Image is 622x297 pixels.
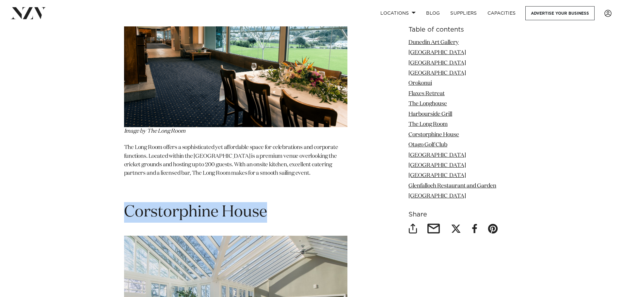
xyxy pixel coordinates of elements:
[408,111,452,117] a: Harbourside Grill
[408,40,459,45] a: Dunedin Art Gallery
[124,128,185,134] em: Image by The Long Room
[408,153,466,158] a: [GEOGRAPHIC_DATA]
[375,6,421,20] a: Locations
[408,194,466,199] a: [GEOGRAPHIC_DATA]
[408,60,466,66] a: [GEOGRAPHIC_DATA]
[421,6,445,20] a: BLOG
[10,7,46,19] img: nzv-logo.png
[124,202,347,223] h1: Corstorphine House
[408,70,466,76] a: [GEOGRAPHIC_DATA]
[408,163,466,168] a: [GEOGRAPHIC_DATA]
[408,173,466,179] a: [GEOGRAPHIC_DATA]
[482,6,521,20] a: Capacities
[408,81,432,86] a: Orokonui
[408,122,448,127] a: The Long Room
[525,6,595,20] a: Advertise your business
[408,91,445,97] a: Flaxes Retreat
[408,101,447,107] a: The Longhouse
[445,6,482,20] a: SUPPLIERS
[408,183,496,189] a: Glenfalloch Restaurant and Garden
[408,142,447,148] a: Otago Golf Club
[124,143,347,178] p: The Long Room offers a sophisticated yet affordable space for celebrations and corporate function...
[408,50,466,55] a: [GEOGRAPHIC_DATA]
[408,211,498,218] h6: Share
[408,26,498,33] h6: Table of contents
[408,132,459,138] a: Corstorphine House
